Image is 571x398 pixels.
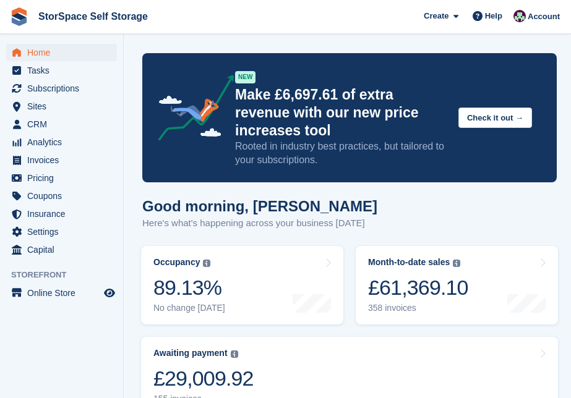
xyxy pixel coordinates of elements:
[6,169,117,187] a: menu
[27,98,101,115] span: Sites
[6,80,117,97] a: menu
[231,350,238,358] img: icon-info-grey-7440780725fd019a000dd9b08b2336e03edf1995a4989e88bcd33f0948082b44.svg
[153,348,228,358] div: Awaiting payment
[27,241,101,258] span: Capital
[27,187,101,205] span: Coupons
[33,6,153,27] a: StorSpace Self Storage
[27,80,101,97] span: Subscriptions
[142,198,377,214] h1: Good morning, [PERSON_NAME]
[10,7,28,26] img: stora-icon-8386f47178a22dfd0bd8f6a31ec36ba5ce8667c1dd55bd0f319d3a0aa187defe.svg
[6,241,117,258] a: menu
[27,133,101,151] span: Analytics
[6,44,117,61] a: menu
[153,303,225,313] div: No change [DATE]
[27,169,101,187] span: Pricing
[153,257,200,268] div: Occupancy
[6,98,117,115] a: menu
[27,151,101,169] span: Invoices
[6,205,117,222] a: menu
[235,86,449,140] p: Make £6,697.61 of extra revenue with our new price increases tool
[6,187,117,205] a: menu
[153,366,254,391] div: £29,009.92
[27,44,101,61] span: Home
[6,133,117,151] a: menu
[485,10,502,22] span: Help
[528,11,560,23] span: Account
[6,116,117,133] a: menu
[368,257,450,268] div: Month-to-date sales
[368,303,468,313] div: 358 invoices
[6,223,117,240] a: menu
[148,75,234,145] img: price-adjustments-announcement-icon-8257ccfd72463d97f412b2fc003d46551f7dbcb40ab6d574587a9cd5c0d94...
[6,284,117,302] a: menu
[458,108,532,128] button: Check it out →
[102,286,117,300] a: Preview store
[11,269,123,281] span: Storefront
[27,284,101,302] span: Online Store
[356,246,558,324] a: Month-to-date sales £61,369.10 358 invoices
[27,62,101,79] span: Tasks
[368,275,468,300] div: £61,369.10
[235,71,255,83] div: NEW
[513,10,526,22] img: Ross Hadlington
[27,116,101,133] span: CRM
[203,260,210,267] img: icon-info-grey-7440780725fd019a000dd9b08b2336e03edf1995a4989e88bcd33f0948082b44.svg
[141,246,343,324] a: Occupancy 89.13% No change [DATE]
[142,216,377,231] p: Here's what's happening across your business [DATE]
[6,151,117,169] a: menu
[424,10,449,22] span: Create
[153,275,225,300] div: 89.13%
[235,140,449,167] p: Rooted in industry best practices, but tailored to your subscriptions.
[6,62,117,79] a: menu
[27,223,101,240] span: Settings
[27,205,101,222] span: Insurance
[453,260,460,267] img: icon-info-grey-7440780725fd019a000dd9b08b2336e03edf1995a4989e88bcd33f0948082b44.svg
